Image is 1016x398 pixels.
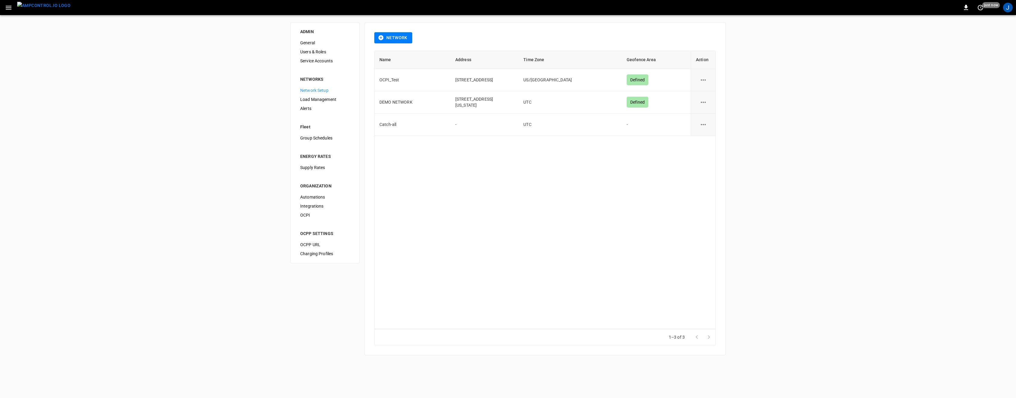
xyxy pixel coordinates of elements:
[295,249,354,258] div: Charging Profiles
[375,51,715,136] table: networks-table
[300,135,350,141] span: Group Schedules
[300,165,350,171] span: Supply Rates
[375,114,450,136] td: Catch-all
[669,334,685,340] p: 1–3 of 3
[295,56,354,65] div: Service Accounts
[300,230,350,237] div: OCPP SETTINGS
[450,51,519,69] th: Address
[295,133,354,143] div: Group Schedules
[300,153,350,159] div: ENERGY RATES
[295,86,354,95] div: Network Setup
[300,212,350,218] span: OCPI
[627,74,648,85] div: Defined
[300,183,350,189] div: ORGANIZATION
[17,2,70,9] img: ampcontrol.io logo
[450,69,519,91] td: [STREET_ADDRESS]
[627,121,686,127] div: -
[375,69,450,91] td: OCPI_Test
[295,95,354,104] div: Load Management
[374,32,412,43] button: Network
[295,240,354,249] div: OCPP URL
[982,2,1000,8] span: just now
[696,117,711,132] button: network options
[295,211,354,220] div: OCPI
[300,194,350,200] span: Automations
[696,73,711,87] button: network options
[300,58,350,64] span: Service Accounts
[300,87,350,94] span: Network Setup
[295,104,354,113] div: Alerts
[696,95,711,110] button: network options
[450,91,519,114] td: [STREET_ADDRESS][US_STATE]
[519,69,622,91] td: US/[GEOGRAPHIC_DATA]
[300,40,350,46] span: General
[300,49,350,55] span: Users & Roles
[300,105,350,112] span: Alerts
[295,202,354,211] div: Integrations
[519,91,622,114] td: UTC
[300,76,350,82] div: NETWORKS
[300,29,350,35] div: ADMIN
[295,193,354,202] div: Automations
[375,51,450,69] th: Name
[300,96,350,103] span: Load Management
[627,97,648,108] div: Defined
[1003,3,1013,12] div: profile-icon
[691,51,715,69] th: Action
[295,47,354,56] div: Users & Roles
[295,163,354,172] div: Supply Rates
[300,242,350,248] span: OCPP URL
[375,91,450,114] td: DEMO NETWORK
[300,124,350,130] div: Fleet
[519,51,622,69] th: Time Zone
[300,203,350,209] span: Integrations
[519,114,622,136] td: UTC
[622,51,691,69] th: Geofence Area
[300,251,350,257] span: Charging Profiles
[295,38,354,47] div: General
[450,114,519,136] td: -
[976,3,985,12] button: set refresh interval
